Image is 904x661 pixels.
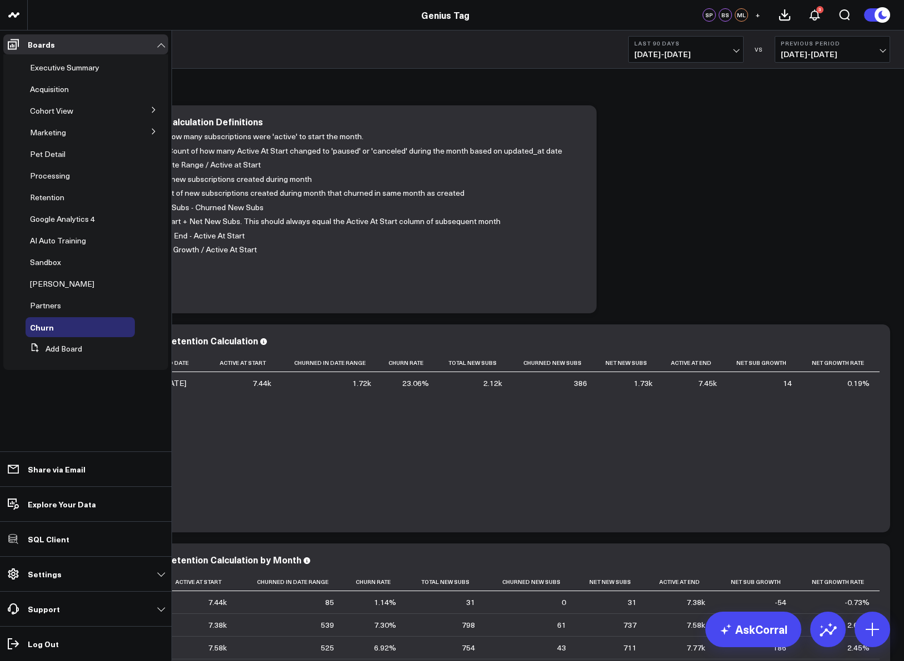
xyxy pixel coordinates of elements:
[751,8,764,22] button: +
[30,215,95,223] a: Google Analytics 4
[623,642,637,653] div: 711
[374,642,396,653] div: 6.92%
[705,612,801,647] a: AskCorral
[698,378,717,389] div: 7.45k
[483,378,502,389] div: 2.12k
[781,50,884,59] span: [DATE] - [DATE]
[30,236,86,245] a: AI Auto Training
[30,323,54,332] a: Churn
[421,9,469,21] a: Genius Tag
[30,322,54,333] span: Churn
[715,573,796,591] th: Net Sub Growth
[30,278,94,289] span: [PERSON_NAME]
[30,128,66,137] a: Marketing
[30,63,99,72] a: Executive Summary
[30,301,61,310] a: Partners
[686,597,705,608] div: 7.38k
[845,597,870,608] div: -0.73%
[576,573,647,591] th: Net New Subs
[28,500,96,509] p: Explore Your Data
[30,257,61,267] span: Sandbox
[512,354,597,372] th: Churned New Subs
[634,378,653,389] div: 1.73k
[783,378,792,389] div: 14
[30,106,73,115] a: Cohort View
[208,597,227,608] div: 7.44k
[208,619,227,631] div: 7.38k
[72,186,580,200] li: = Count of new subscriptions created during month that churned in same month as created
[325,597,334,608] div: 85
[208,642,227,653] div: 7.58k
[281,354,381,372] th: Churned In Date Range
[381,354,439,372] th: Churn Rate
[30,170,70,181] span: Processing
[3,529,168,549] a: SQL Client
[161,354,210,372] th: End Date
[30,85,69,94] a: Acquisition
[485,573,576,591] th: Churned New Subs
[439,354,512,372] th: Total New Subs
[634,40,738,47] b: Last 90 Days
[3,634,168,654] a: Log Out
[374,597,396,608] div: 1.14%
[30,192,64,202] span: Retention
[252,378,271,389] div: 7.44k
[72,129,580,144] li: = Count of how many subscriptions were 'active' to start the month.
[30,258,61,267] a: Sandbox
[557,642,566,653] div: 43
[462,642,475,653] div: 754
[28,465,85,474] p: Share via Email
[686,619,705,631] div: 7.58k
[30,105,73,116] span: Cohort View
[30,300,61,311] span: Partners
[735,8,748,22] div: ML
[562,597,566,608] div: 0
[72,242,580,257] li: = Net Sub Growth / Active At Start
[344,573,406,591] th: Churn Rate
[374,619,396,631] div: 7.30%
[775,597,786,608] div: -54
[30,62,99,73] span: Executive Summary
[30,279,94,288] a: [PERSON_NAME]
[161,573,237,591] th: Active At Start
[557,619,566,631] div: 61
[749,46,769,53] div: VS
[755,11,760,19] span: +
[402,378,429,389] div: 23.06%
[237,573,344,591] th: Churned In Date Range
[796,573,880,591] th: Net Growth Rate
[28,40,55,49] p: Boards
[30,127,66,138] span: Marketing
[30,171,70,180] a: Processing
[28,604,60,613] p: Support
[703,8,716,22] div: SP
[466,597,475,608] div: 31
[628,36,744,63] button: Last 90 Days[DATE]-[DATE]
[574,378,587,389] div: 386
[72,144,580,158] li: = Count of how many Active At Start changed to 'paused' or 'canceled' during the month based on u...
[462,619,475,631] div: 798
[26,339,82,359] button: Add Board
[50,553,301,566] div: Churn Rate & Subscription Retention Calculation by Month
[72,172,580,186] li: = Count of new subscriptions created during month
[28,570,62,578] p: Settings
[161,378,186,389] div: [DATE]
[686,642,705,653] div: 7.77k
[663,354,727,372] th: Active At End
[634,50,738,59] span: [DATE] - [DATE]
[623,619,637,631] div: 737
[847,642,870,653] div: 2.45%
[773,642,786,653] div: 186
[30,84,69,94] span: Acquisition
[72,157,580,172] li: = Churned in Date Range / Active at Start
[321,619,334,631] div: 539
[775,36,890,63] button: Previous Period[DATE]-[DATE]
[727,354,802,372] th: Net Sub Growth
[816,6,824,13] div: 3
[647,573,715,591] th: Active At End
[72,214,580,228] li: = Active At Start + Net New Subs. This should always equal the Active At Start column of subseque...
[781,40,884,47] b: Previous Period
[72,200,580,215] li: = Total New Subs - Churned New Subs
[406,573,485,591] th: Total New Subs
[847,378,870,389] div: 0.19%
